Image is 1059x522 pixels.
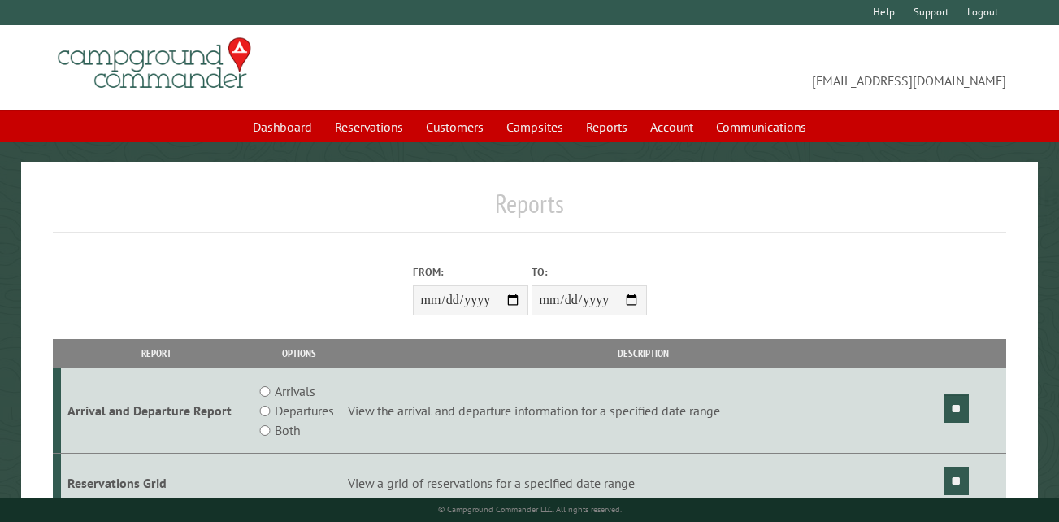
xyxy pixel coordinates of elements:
[416,111,493,142] a: Customers
[345,368,941,454] td: View the arrival and departure information for a specified date range
[438,504,622,515] small: © Campground Commander LLC. All rights reserved.
[345,339,941,368] th: Description
[275,381,315,401] label: Arrivals
[61,454,253,513] td: Reservations Grid
[640,111,703,142] a: Account
[275,420,300,440] label: Both
[253,339,345,368] th: Options
[413,264,528,280] label: From:
[61,368,253,454] td: Arrival and Departure Report
[345,454,941,513] td: View a grid of reservations for a specified date range
[275,401,334,420] label: Departures
[325,111,413,142] a: Reservations
[61,339,253,368] th: Report
[53,32,256,95] img: Campground Commander
[243,111,322,142] a: Dashboard
[576,111,637,142] a: Reports
[706,111,816,142] a: Communications
[53,188,1006,233] h1: Reports
[530,45,1006,90] span: [EMAIL_ADDRESS][DOMAIN_NAME]
[532,264,647,280] label: To:
[497,111,573,142] a: Campsites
